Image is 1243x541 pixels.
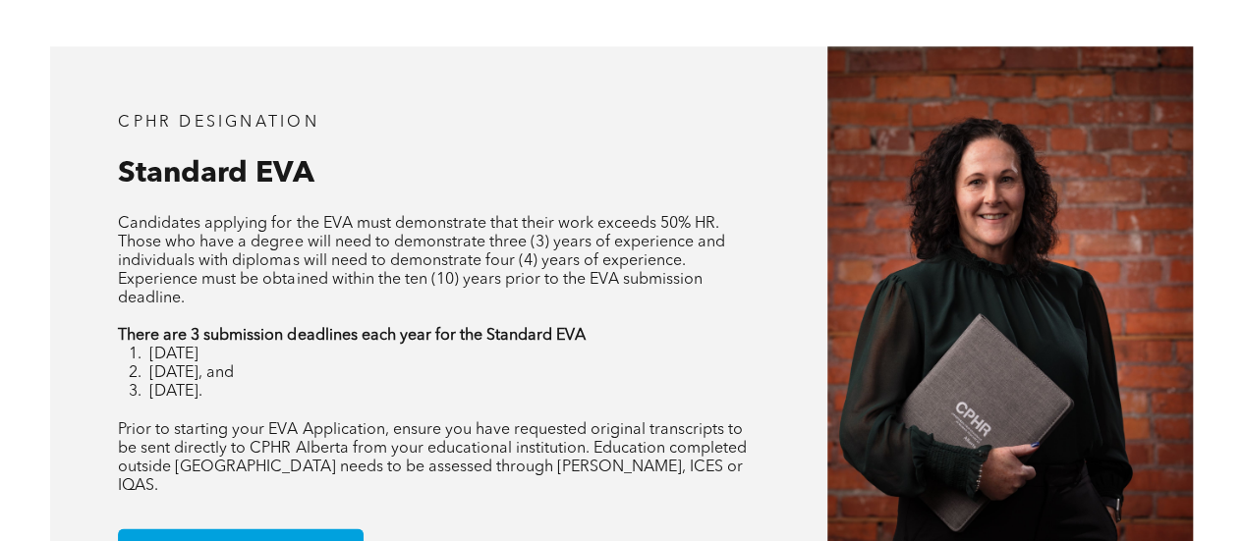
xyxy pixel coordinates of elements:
span: [DATE], and [149,365,234,381]
span: CPHR DESIGNATION [118,115,318,131]
span: Prior to starting your EVA Application, ensure you have requested original transcripts to be sent... [118,421,746,493]
span: Candidates applying for the EVA must demonstrate that their work exceeds 50% HR. Those who have a... [118,216,724,306]
strong: There are 3 submission deadlines each year for the Standard EVA [118,328,585,344]
span: [DATE]. [149,384,202,400]
span: [DATE] [149,347,198,362]
span: Standard EVA [118,159,313,189]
